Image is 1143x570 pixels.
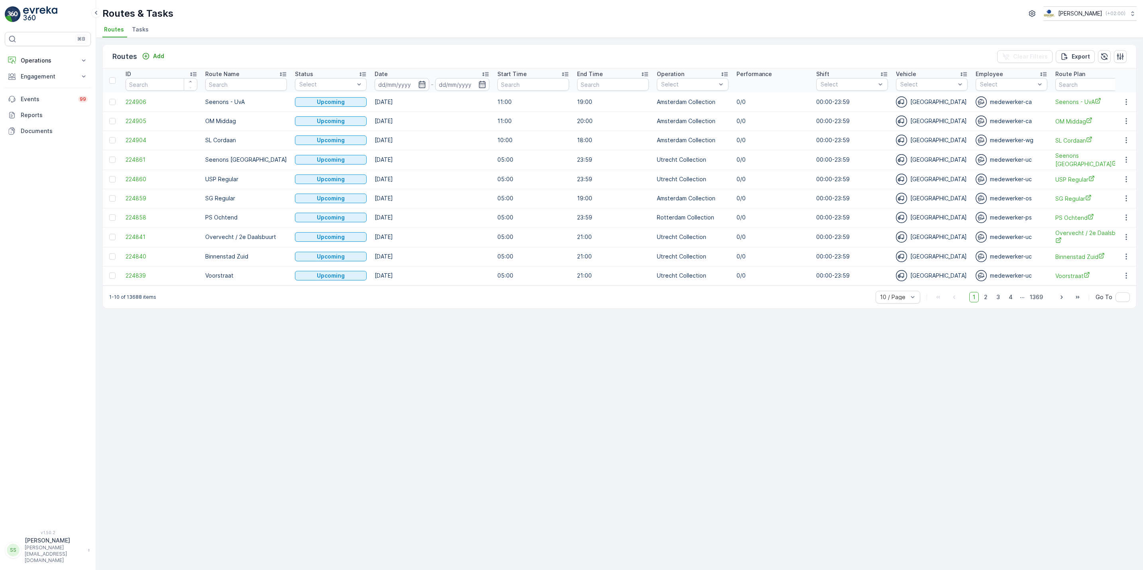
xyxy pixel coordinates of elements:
span: Voorstraat [1055,272,1127,280]
a: 224859 [126,194,197,202]
p: 0/0 [736,214,808,221]
p: 00:00-23:59 [816,136,888,144]
span: 2 [980,292,991,302]
div: Toggle Row Selected [109,214,116,221]
p: Events [21,95,73,103]
p: 99 [80,96,86,102]
img: svg%3e [976,116,987,127]
button: Upcoming [295,194,367,203]
p: 10:00 [497,136,569,144]
a: Seenons Utrecht [1055,152,1127,168]
input: dd/mm/yyyy [435,78,490,91]
div: Toggle Row Selected [109,234,116,240]
p: 21:00 [577,233,649,241]
p: Start Time [497,70,527,78]
p: Upcoming [317,194,345,202]
a: SG Regular [1055,194,1127,203]
button: Upcoming [295,116,367,126]
a: Seenons - UvA [1055,98,1127,106]
span: 3 [993,292,1004,302]
p: Reports [21,111,88,119]
div: [GEOGRAPHIC_DATA] [896,270,968,281]
p: Utrecht Collection [657,253,729,261]
input: Search [1055,78,1127,91]
td: [DATE] [371,150,493,170]
img: logo_light-DOdMpM7g.png [23,6,57,22]
p: Upcoming [317,233,345,241]
button: [PERSON_NAME](+02:00) [1043,6,1137,21]
p: Export [1072,53,1090,61]
span: Routes [104,25,124,33]
a: USP Regular [1055,175,1127,184]
img: svg%3e [976,193,987,204]
button: Export [1056,50,1095,63]
div: Toggle Row Selected [109,253,116,260]
p: 1-10 of 13688 items [109,294,156,300]
p: 05:00 [497,156,569,164]
p: 05:00 [497,253,569,261]
p: 21:00 [577,272,649,280]
p: [PERSON_NAME] [25,537,84,545]
div: Toggle Row Selected [109,99,116,105]
p: 05:00 [497,175,569,183]
p: Select [980,80,1035,88]
p: - [431,80,434,89]
p: Seenons [GEOGRAPHIC_DATA] [205,156,287,164]
span: 224840 [126,253,197,261]
p: 05:00 [497,233,569,241]
p: 21:00 [577,253,649,261]
p: Clear Filters [1013,53,1048,61]
img: svg%3e [976,251,987,262]
div: [GEOGRAPHIC_DATA] [896,231,968,243]
a: 224904 [126,136,197,144]
p: Upcoming [317,117,345,125]
div: medewerker-ca [976,116,1047,127]
p: 00:00-23:59 [816,98,888,106]
td: [DATE] [371,208,493,227]
img: svg%3e [976,96,987,108]
p: Routes & Tasks [102,7,173,20]
p: End Time [577,70,603,78]
p: Amsterdam Collection [657,136,729,144]
a: 224905 [126,117,197,125]
img: svg%3e [896,154,907,165]
p: Binnenstad Zuid [205,253,287,261]
p: 11:00 [497,117,569,125]
p: 0/0 [736,98,808,106]
p: 11:00 [497,98,569,106]
img: svg%3e [896,270,907,281]
img: svg%3e [896,193,907,204]
p: 00:00-23:59 [816,214,888,221]
a: 224858 [126,214,197,221]
p: 0/0 [736,136,808,144]
span: 4 [1005,292,1016,302]
p: Route Name [205,70,240,78]
a: Reports [5,107,91,123]
span: Overvecht / 2e Daalsbuurt [1055,229,1127,245]
td: [DATE] [371,112,493,131]
div: [GEOGRAPHIC_DATA] [896,135,968,146]
span: 224861 [126,156,197,164]
button: SS[PERSON_NAME][PERSON_NAME][EMAIL_ADDRESS][DOMAIN_NAME] [5,537,91,564]
td: [DATE] [371,227,493,247]
p: Upcoming [317,98,345,106]
div: [GEOGRAPHIC_DATA] [896,154,968,165]
button: Upcoming [295,252,367,261]
div: [GEOGRAPHIC_DATA] [896,96,968,108]
p: ID [126,70,131,78]
p: Overvecht / 2e Daalsbuurt [205,233,287,241]
p: 0/0 [736,175,808,183]
p: Seenons - UvA [205,98,287,106]
p: Vehicle [896,70,916,78]
p: Voorstraat [205,272,287,280]
p: 0/0 [736,233,808,241]
p: Upcoming [317,253,345,261]
div: Toggle Row Selected [109,176,116,182]
div: [GEOGRAPHIC_DATA] [896,116,968,127]
img: svg%3e [976,212,987,223]
p: Utrecht Collection [657,233,729,241]
p: 20:00 [577,117,649,125]
p: Performance [736,70,772,78]
img: basis-logo_rgb2x.png [1043,9,1055,18]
